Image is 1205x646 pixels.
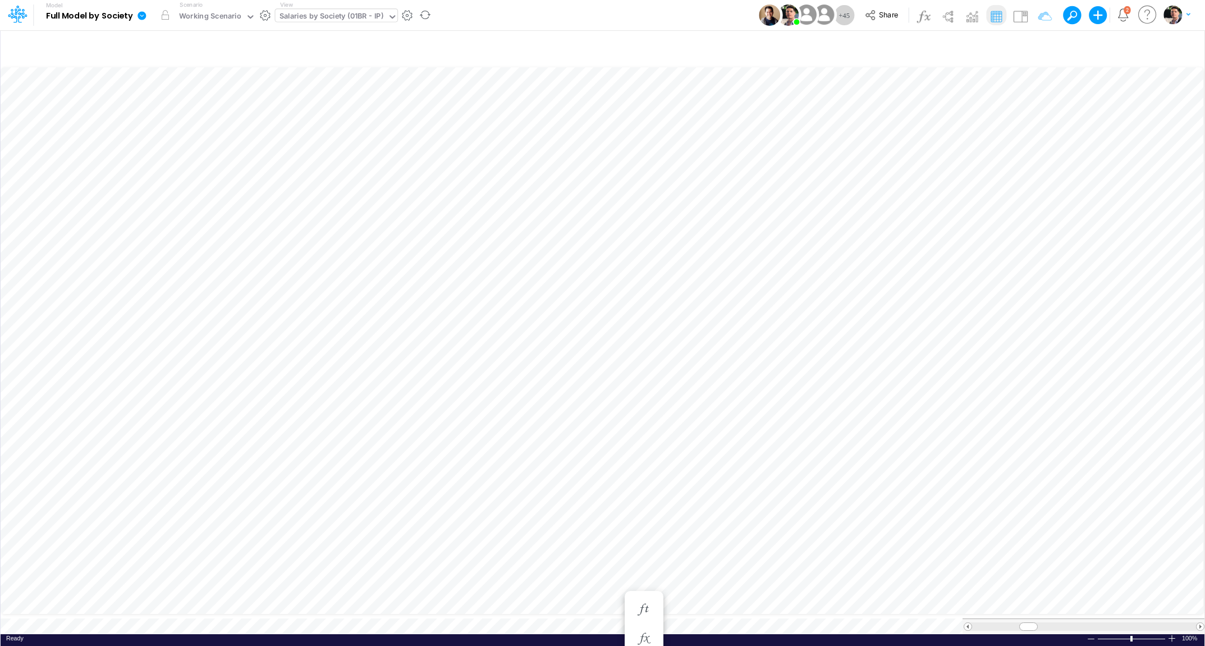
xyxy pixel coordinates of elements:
[6,635,24,642] span: Ready
[1117,8,1130,21] a: Notifications
[6,634,24,643] div: In Ready mode
[1167,634,1176,643] div: Zoom In
[839,12,850,19] span: + 45
[1097,634,1167,643] div: Zoom
[759,4,780,26] img: User Image Icon
[280,1,293,9] label: View
[1126,7,1129,12] div: 2 unread items
[1182,634,1199,643] div: Zoom level
[179,11,241,24] div: Working Scenario
[280,11,383,24] div: Salaries by Society (01BR - IP)
[180,1,203,9] label: Scenario
[812,2,837,28] img: User Image Icon
[1130,636,1133,642] div: Zoom
[1182,634,1199,643] span: 100%
[794,2,819,28] img: User Image Icon
[879,10,898,19] span: Share
[46,2,63,9] label: Model
[10,35,960,58] input: Type a title here
[777,4,799,26] img: User Image Icon
[1087,635,1096,643] div: Zoom Out
[859,7,906,24] button: Share
[46,11,133,21] b: Full Model by Society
